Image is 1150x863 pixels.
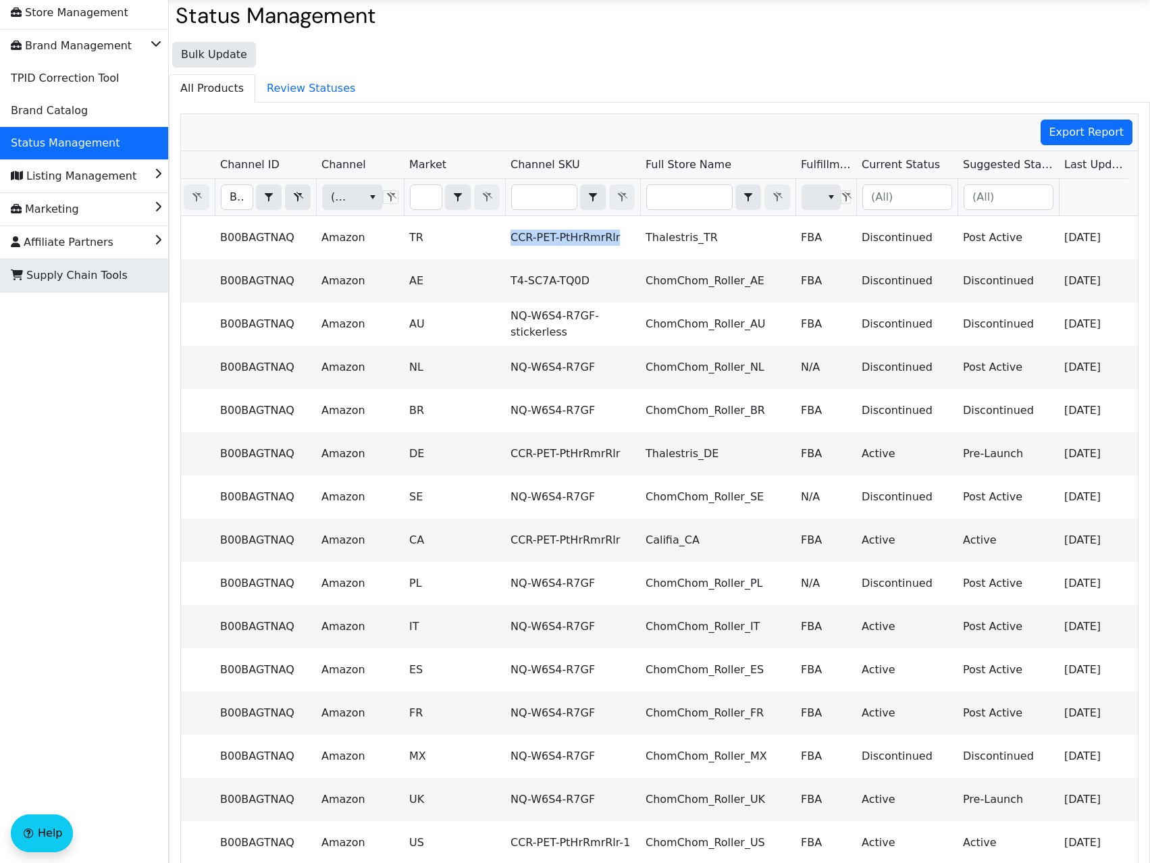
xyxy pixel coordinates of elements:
td: B00BAGTNAQ [215,735,316,778]
td: N/A [795,475,856,519]
span: Channel [321,157,366,173]
span: Supply Chain Tools [11,265,128,286]
button: select [581,185,605,209]
input: (All) [863,185,951,209]
td: Active [958,519,1059,562]
th: Filter [505,179,640,216]
span: Help [38,825,62,841]
td: Discontinued [958,303,1059,346]
td: Pre-Launch [958,778,1059,821]
td: MX [404,735,505,778]
button: Bulk Update [172,42,256,68]
td: Post Active [958,475,1059,519]
th: Filter [856,179,958,216]
span: Status Management [11,132,120,154]
input: Filter [411,185,442,209]
span: Affiliate Partners [11,232,113,253]
td: NQ-W6S4-R7GF [505,735,640,778]
td: CCR-PET-PtHrRmrRlr [505,519,640,562]
td: ChomChom_Roller_AE [640,259,795,303]
td: ChomChom_Roller_PL [640,562,795,605]
td: Amazon [316,648,404,691]
h2: Status Management [176,3,1143,28]
span: Listing Management [11,165,136,187]
td: Califia_CA [640,519,795,562]
td: NQ-W6S4-R7GF [505,562,640,605]
td: [DATE] [1059,735,1133,778]
td: Amazon [316,303,404,346]
td: B00BAGTNAQ [215,259,316,303]
td: FBA [795,389,856,432]
td: Discontinued [856,389,958,432]
td: Discontinued [856,562,958,605]
td: Discontinued [958,259,1059,303]
td: FBA [795,303,856,346]
td: NL [404,346,505,389]
td: CCR-PET-PtHrRmrRlr [505,216,640,259]
td: [DATE] [1059,605,1133,648]
td: Active [856,691,958,735]
button: select [446,185,470,209]
span: Marketing [11,199,79,220]
td: UK [404,778,505,821]
td: Discontinued [856,735,958,778]
td: ChomChom_Roller_ES [640,648,795,691]
td: Active [856,519,958,562]
td: NQ-W6S4-R7GF [505,389,640,432]
td: Post Active [958,562,1059,605]
td: [DATE] [1059,303,1133,346]
td: Post Active [958,346,1059,389]
td: Amazon [316,346,404,389]
td: N/A [795,562,856,605]
td: Amazon [316,389,404,432]
td: ChomChom_Roller_AU [640,303,795,346]
span: Bulk Update [181,47,247,63]
td: NQ-W6S4-R7GF-stickerless [505,303,640,346]
td: [DATE] [1059,216,1133,259]
th: Filter [640,179,795,216]
td: B00BAGTNAQ [215,475,316,519]
span: All Products [169,75,255,102]
td: ES [404,648,505,691]
td: Post Active [958,691,1059,735]
span: Brand Management [11,35,132,57]
td: NQ-W6S4-R7GF [505,605,640,648]
td: Amazon [316,605,404,648]
span: Review Statuses [256,75,366,102]
td: FBA [795,648,856,691]
td: N/A [795,346,856,389]
span: Last Update [1064,157,1128,173]
td: NQ-W6S4-R7GF [505,346,640,389]
td: Discontinued [958,735,1059,778]
span: Suggested Status [963,157,1053,173]
td: Amazon [316,432,404,475]
td: Active [856,778,958,821]
td: PL [404,562,505,605]
td: Amazon [316,778,404,821]
td: B00BAGTNAQ [215,519,316,562]
td: [DATE] [1059,648,1133,691]
td: [DATE] [1059,346,1133,389]
td: FBA [795,778,856,821]
button: select [363,185,382,209]
td: B00BAGTNAQ [215,562,316,605]
span: Choose Operator [256,184,282,210]
td: ChomChom_Roller_FR [640,691,795,735]
td: FBA [795,432,856,475]
td: B00BAGTNAQ [215,691,316,735]
td: Thalestris_TR [640,216,795,259]
td: Discontinued [856,216,958,259]
th: Filter [795,179,856,216]
td: [DATE] [1059,562,1133,605]
td: [DATE] [1059,691,1133,735]
td: Thalestris_DE [640,432,795,475]
input: Filter [512,185,577,209]
td: B00BAGTNAQ [215,605,316,648]
span: Brand Catalog [11,100,88,122]
th: Filter [958,179,1059,216]
td: CCR-PET-PtHrRmrRlr [505,432,640,475]
span: TPID Correction Tool [11,68,119,89]
td: B00BAGTNAQ [215,389,316,432]
td: FBA [795,605,856,648]
td: ChomChom_Roller_BR [640,389,795,432]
